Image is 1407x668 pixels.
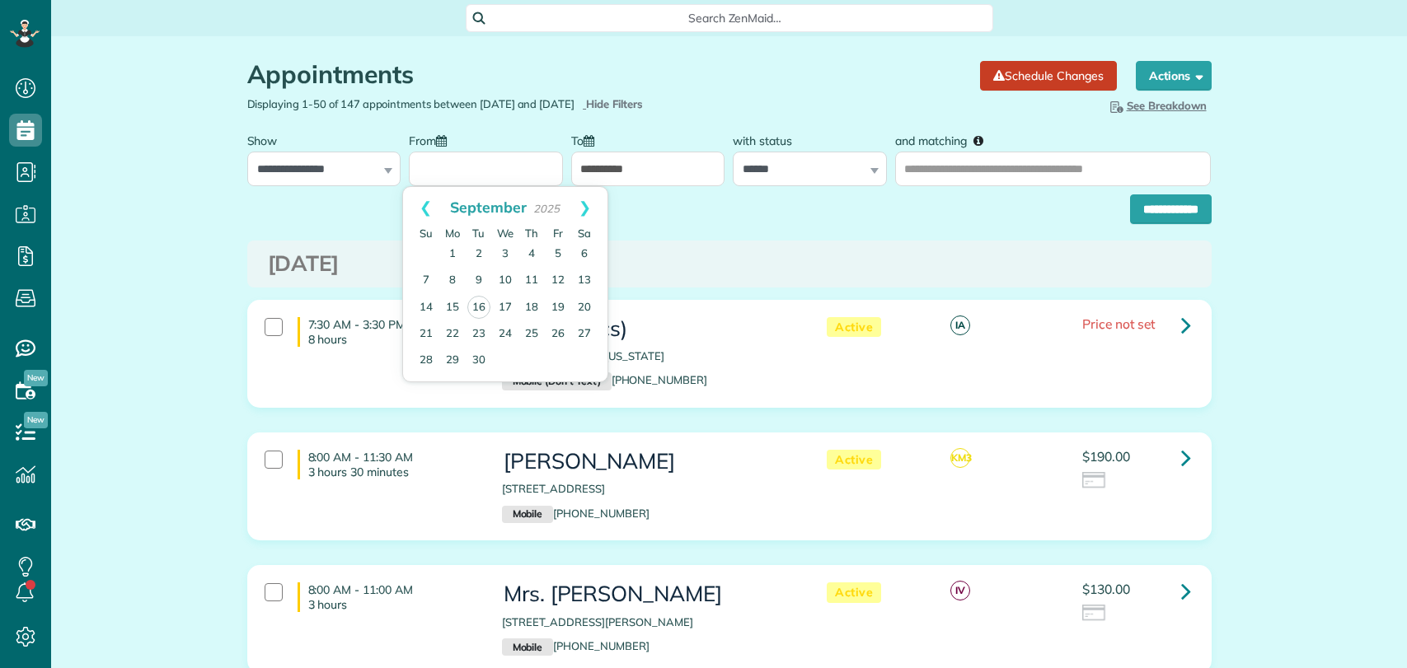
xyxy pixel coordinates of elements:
h3: Mrs. [PERSON_NAME] [502,582,794,606]
a: 23 [466,321,492,348]
a: 4 [518,241,545,268]
h4: 8:00 AM - 11:00 AM [298,582,477,612]
h4: 8:00 AM - 11:30 AM [298,450,477,479]
h1: Appointments [247,61,968,88]
p: [STREET_ADDRESS][PERSON_NAME] [502,614,794,630]
p: [STREET_ADDRESS][US_STATE] [502,348,794,364]
a: 21 [413,321,439,348]
a: Hide Filters [583,97,643,110]
span: Saturday [578,227,591,240]
a: 19 [545,295,571,321]
button: Actions [1136,61,1212,91]
span: 2025 [533,202,560,215]
p: 3 hours 30 minutes [308,465,477,479]
a: 6 [571,241,598,268]
a: 11 [518,268,545,294]
a: 30 [466,348,492,374]
span: Tuesday [472,227,485,240]
a: 7 [413,268,439,294]
h3: Office (Shcs) [502,317,794,341]
a: 20 [571,295,598,321]
a: 14 [413,295,439,321]
a: 26 [545,321,571,348]
a: Prev [403,187,448,228]
a: 12 [545,268,571,294]
span: New [24,412,48,428]
span: September [450,198,527,216]
h4: 7:30 AM - 3:30 PM [298,317,477,347]
span: Friday [553,227,563,240]
a: 2 [466,241,492,268]
span: Monday [445,227,460,240]
img: icon_credit_card_neutral-3d9a980bd25ce6dbb0f2033d7200983694762465c175678fcbc2d8f4bc43548e.png [1082,605,1107,623]
p: [STREET_ADDRESS] [502,481,794,497]
a: 8 [439,268,466,294]
p: 3 hours [308,597,477,612]
a: 16 [467,296,490,319]
a: 10 [492,268,518,294]
a: 13 [571,268,598,294]
a: Next [562,187,607,228]
a: 22 [439,321,466,348]
h3: [PERSON_NAME] [502,450,794,474]
span: IA [950,315,970,335]
span: Wednesday [497,227,514,240]
a: Schedule Changes [980,61,1116,91]
img: icon_credit_card_neutral-3d9a980bd25ce6dbb0f2033d7200983694762465c175678fcbc2d8f4bc43548e.png [1082,472,1107,490]
span: $130.00 [1082,581,1130,597]
a: Mobile[PHONE_NUMBER] [502,639,650,652]
a: Mobile[PHONE_NUMBER] [502,507,650,520]
label: From [409,124,455,155]
small: Mobile [502,506,553,524]
span: Price not set [1082,315,1155,332]
a: 3 [492,241,518,268]
span: Thursday [525,227,538,240]
span: IV [950,581,970,600]
span: See Breakdown [1107,99,1207,112]
span: New [24,370,48,386]
label: To [571,124,603,155]
a: 5 [545,241,571,268]
button: See Breakdown [1102,96,1212,114]
small: Mobile [502,638,553,656]
span: Active [827,317,881,338]
a: 17 [492,295,518,321]
span: Active [827,582,881,603]
span: Active [827,450,881,470]
a: Mobile (Don't Text)[PHONE_NUMBER] [502,373,707,386]
a: 15 [439,295,466,321]
label: and matching [895,124,995,155]
a: 18 [518,295,545,321]
span: Hide Filters [586,96,643,112]
a: 28 [413,348,439,374]
span: $190.00 [1082,448,1130,465]
a: 9 [466,268,492,294]
div: Displaying 1-50 of 147 appointments between [DATE] and [DATE] [235,96,729,112]
h3: [DATE] [268,252,1191,276]
a: 25 [518,321,545,348]
p: 8 hours [308,332,477,347]
a: 27 [571,321,598,348]
a: 29 [439,348,466,374]
span: KM3 [950,448,970,468]
a: 24 [492,321,518,348]
a: 1 [439,241,466,268]
span: Sunday [420,227,433,240]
